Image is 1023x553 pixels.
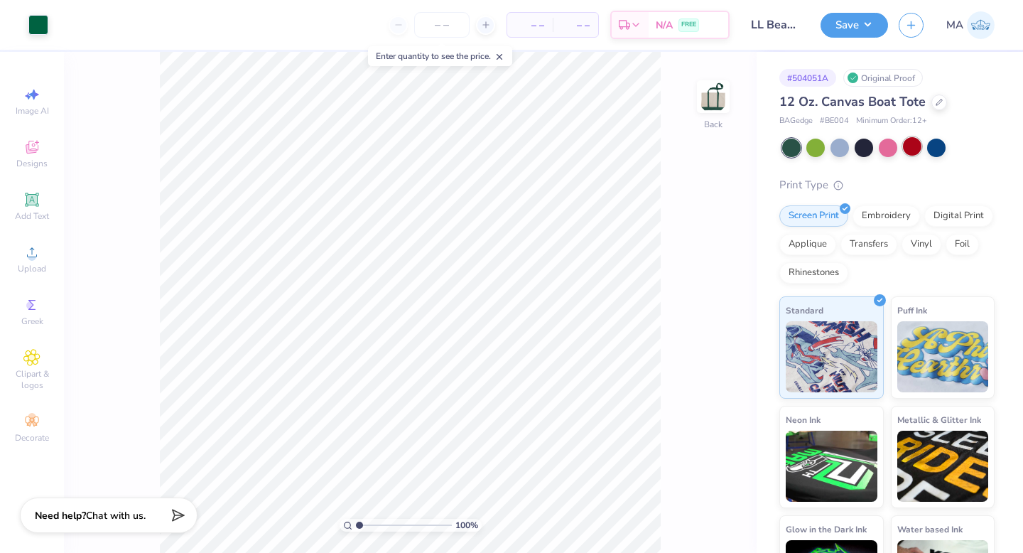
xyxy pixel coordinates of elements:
div: Embroidery [852,205,920,227]
img: Standard [786,321,877,392]
img: Neon Ink [786,431,877,502]
span: Puff Ink [897,303,927,318]
div: Rhinestones [779,262,848,284]
span: Greek [21,316,43,327]
span: MA [946,17,963,33]
div: Original Proof [843,69,923,87]
div: Screen Print [779,205,848,227]
img: Back [699,82,727,111]
div: Digital Print [924,205,993,227]
span: FREE [681,20,696,30]
img: Metallic & Glitter Ink [897,431,989,502]
input: – – [414,12,470,38]
span: Metallic & Glitter Ink [897,412,981,427]
span: Standard [786,303,823,318]
span: Image AI [16,105,49,117]
div: Foil [946,234,979,255]
span: BAGedge [779,115,813,127]
img: Mahitha Anumola [967,11,995,39]
img: Puff Ink [897,321,989,392]
div: Applique [779,234,836,255]
span: 12 Oz. Canvas Boat Tote [779,93,926,110]
div: Back [704,118,722,131]
input: Untitled Design [740,11,810,39]
div: Print Type [779,177,995,193]
span: Decorate [15,432,49,444]
span: Minimum Order: 12 + [856,115,927,127]
div: Enter quantity to see the price. [368,46,512,66]
span: Chat with us. [86,509,146,522]
span: N/A [656,18,673,33]
span: Glow in the Dark Ink [786,522,867,537]
span: Add Text [15,210,49,222]
span: – – [516,18,544,33]
button: Save [821,13,888,38]
a: MA [946,11,995,39]
div: Vinyl [902,234,941,255]
div: # 504051A [779,69,836,87]
span: Upload [18,263,46,274]
span: – – [561,18,590,33]
span: Neon Ink [786,412,821,427]
span: Water based Ink [897,522,963,537]
div: Transfers [840,234,897,255]
span: 100 % [455,519,478,532]
span: # BE004 [820,115,849,127]
span: Clipart & logos [7,368,57,391]
span: Designs [16,158,48,169]
strong: Need help? [35,509,86,522]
